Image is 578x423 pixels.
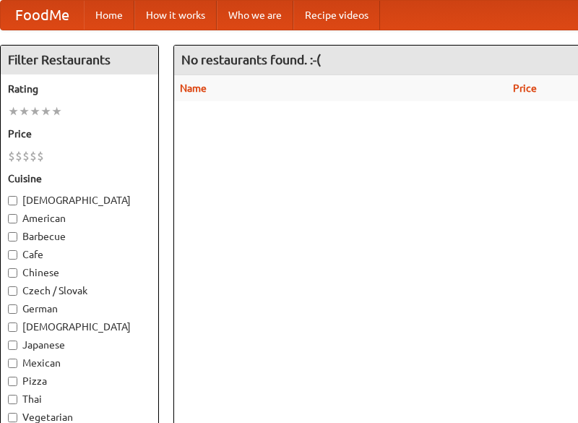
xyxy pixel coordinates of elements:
input: Thai [8,395,17,404]
li: ★ [8,103,19,119]
li: $ [22,148,30,164]
input: [DEMOGRAPHIC_DATA] [8,196,17,205]
a: How it works [134,1,217,30]
a: Who we are [217,1,293,30]
input: [DEMOGRAPHIC_DATA] [8,322,17,332]
label: German [8,302,151,316]
label: Pizza [8,374,151,388]
input: Japanese [8,341,17,350]
label: Mexican [8,356,151,370]
li: ★ [30,103,40,119]
input: Pizza [8,377,17,386]
li: $ [37,148,44,164]
label: American [8,211,151,226]
li: ★ [40,103,51,119]
li: $ [8,148,15,164]
label: Cafe [8,247,151,262]
input: Mexican [8,359,17,368]
input: American [8,214,17,223]
label: Japanese [8,338,151,352]
label: [DEMOGRAPHIC_DATA] [8,193,151,208]
h5: Cuisine [8,171,151,186]
h5: Price [8,127,151,141]
input: Vegetarian [8,413,17,422]
a: Home [84,1,134,30]
li: $ [15,148,22,164]
a: Price [513,82,537,94]
h5: Rating [8,82,151,96]
li: ★ [51,103,62,119]
label: Barbecue [8,229,151,244]
label: Chinese [8,265,151,280]
input: German [8,304,17,314]
a: Recipe videos [293,1,380,30]
li: $ [30,148,37,164]
a: FoodMe [1,1,84,30]
input: Cafe [8,250,17,260]
h4: Filter Restaurants [1,46,158,74]
li: ★ [19,103,30,119]
a: Name [180,82,207,94]
input: Czech / Slovak [8,286,17,296]
label: Czech / Slovak [8,283,151,298]
ng-pluralize: No restaurants found. :-( [181,53,321,67]
input: Chinese [8,268,17,278]
label: Thai [8,392,151,406]
input: Barbecue [8,232,17,242]
label: [DEMOGRAPHIC_DATA] [8,320,151,334]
